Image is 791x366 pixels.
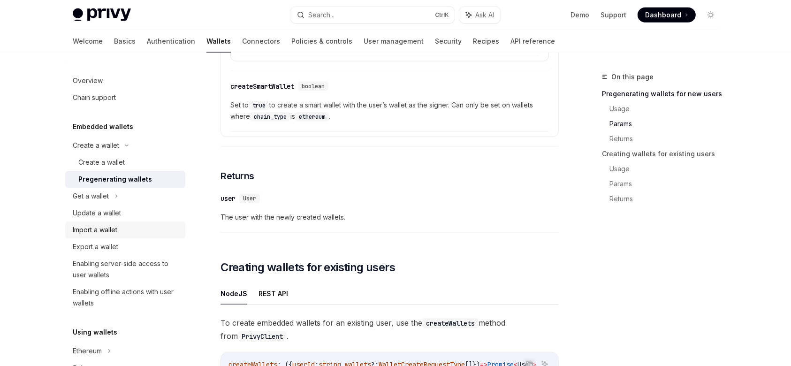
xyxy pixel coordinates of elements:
[73,258,180,281] div: Enabling server-side access to user wallets
[302,83,325,90] span: boolean
[73,92,116,103] div: Chain support
[73,286,180,309] div: Enabling offline actions with user wallets
[65,72,185,89] a: Overview
[249,101,269,110] code: true
[602,146,726,161] a: Creating wallets for existing users
[243,195,256,202] span: User
[221,282,247,305] button: NodeJS
[65,221,185,238] a: Import a wallet
[73,207,121,219] div: Update a wallet
[645,10,681,20] span: Dashboard
[364,30,424,53] a: User management
[510,30,555,53] a: API reference
[221,169,254,183] span: Returns
[435,11,449,19] span: Ctrl K
[73,241,118,252] div: Export a wallet
[65,205,185,221] a: Update a wallet
[65,89,185,106] a: Chain support
[570,10,589,20] a: Demo
[65,238,185,255] a: Export a wallet
[73,75,103,86] div: Overview
[73,30,103,53] a: Welcome
[308,9,335,21] div: Search...
[609,101,726,116] a: Usage
[65,255,185,283] a: Enabling server-side access to user wallets
[78,157,125,168] div: Create a wallet
[65,171,185,188] a: Pregenerating wallets
[609,116,726,131] a: Params
[221,194,236,203] div: user
[611,71,654,83] span: On this page
[206,30,231,53] a: Wallets
[221,316,559,343] span: To create embedded wallets for an existing user, use the method from .
[259,282,288,305] button: REST API
[73,327,117,338] h5: Using wallets
[73,121,133,132] h5: Embedded wallets
[475,10,494,20] span: Ask AI
[435,30,462,53] a: Security
[221,260,395,275] span: Creating wallets for existing users
[703,8,718,23] button: Toggle dark mode
[638,8,696,23] a: Dashboard
[238,331,287,342] code: PrivyClient
[147,30,195,53] a: Authentication
[73,345,102,357] div: Ethereum
[473,30,499,53] a: Recipes
[73,224,117,236] div: Import a wallet
[65,283,185,312] a: Enabling offline actions with user wallets
[290,7,455,23] button: Search...CtrlK
[221,212,559,223] span: The user with the newly created wallets.
[73,8,131,22] img: light logo
[459,7,501,23] button: Ask AI
[78,174,152,185] div: Pregenerating wallets
[602,86,726,101] a: Pregenerating wallets for new users
[73,140,119,151] div: Create a wallet
[601,10,626,20] a: Support
[230,99,549,122] span: Set to to create a smart wallet with the user’s wallet as the signer. Can only be set on wallets ...
[609,191,726,206] a: Returns
[242,30,280,53] a: Connectors
[230,82,294,91] div: createSmartWallet
[250,112,290,122] code: chain_type
[65,154,185,171] a: Create a wallet
[291,30,352,53] a: Policies & controls
[609,161,726,176] a: Usage
[295,112,329,122] code: ethereum
[422,318,479,328] code: createWallets
[114,30,136,53] a: Basics
[73,191,109,202] div: Get a wallet
[609,131,726,146] a: Returns
[609,176,726,191] a: Params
